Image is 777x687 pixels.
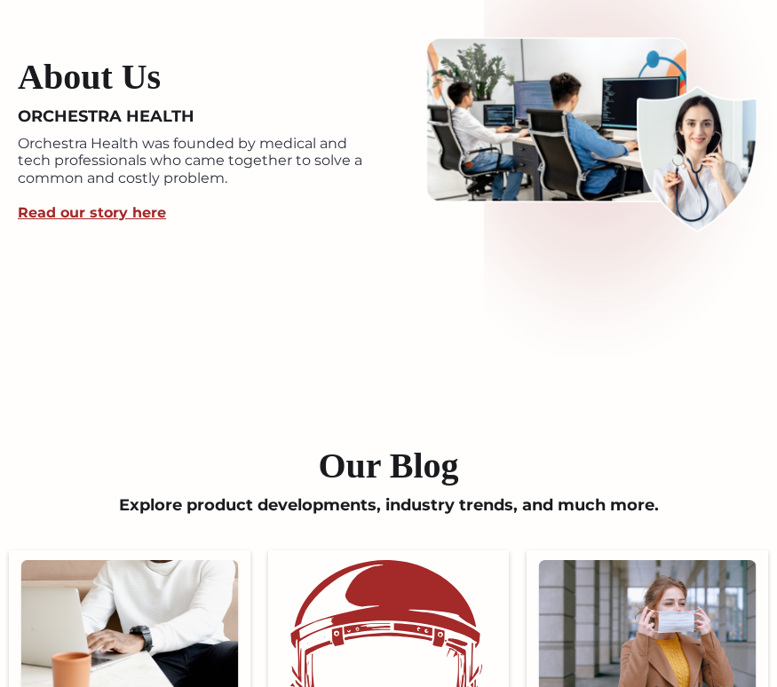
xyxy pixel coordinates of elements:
p: Orchestra Health was founded by medical and tech professionals who came together to solve a commo... [18,135,371,186]
div: ORCHESTRA HEALTH [18,107,194,127]
h4: About Us [18,56,161,99]
a: Read our story here [18,204,166,221]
